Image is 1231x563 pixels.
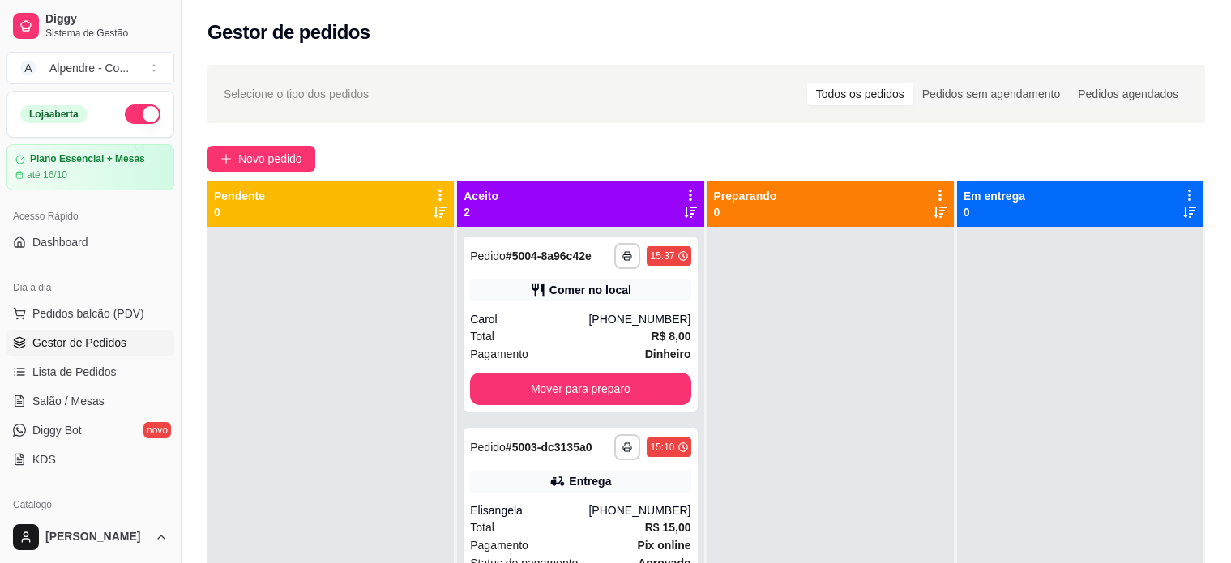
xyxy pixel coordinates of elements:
button: Pedidos balcão (PDV) [6,301,174,326]
a: Lista de Pedidos [6,359,174,385]
button: [PERSON_NAME] [6,518,174,557]
a: Gestor de Pedidos [6,330,174,356]
span: Total [470,327,494,345]
span: Gestor de Pedidos [32,335,126,351]
span: Dashboard [32,234,88,250]
button: Select a team [6,52,174,84]
span: Diggy Bot [32,422,82,438]
a: KDS [6,446,174,472]
p: Pendente [214,188,265,204]
strong: # 5004-8a96c42e [506,250,592,262]
p: 2 [464,204,498,220]
a: Dashboard [6,229,174,255]
span: KDS [32,451,56,467]
span: [PERSON_NAME] [45,530,148,544]
div: 15:10 [650,441,674,454]
strong: R$ 8,00 [651,330,690,343]
span: Selecione o tipo dos pedidos [224,85,369,103]
h2: Gestor de pedidos [207,19,370,45]
span: Pagamento [470,345,528,363]
span: Total [470,518,494,536]
div: Loja aberta [20,105,88,123]
div: [PHONE_NUMBER] [588,502,690,518]
div: Dia a dia [6,275,174,301]
span: A [20,60,36,76]
span: Salão / Mesas [32,393,105,409]
span: Pagamento [470,536,528,554]
p: 0 [964,204,1025,220]
div: Catálogo [6,492,174,518]
button: Alterar Status [125,104,160,124]
strong: R$ 15,00 [645,521,691,534]
span: Sistema de Gestão [45,27,168,40]
div: [PHONE_NUMBER] [588,311,690,327]
div: Alpendre - Co ... [49,60,129,76]
span: Pedidos balcão (PDV) [32,305,144,322]
div: Todos os pedidos [807,83,913,105]
a: Plano Essencial + Mesasaté 16/10 [6,144,174,190]
span: plus [220,153,232,164]
span: Lista de Pedidos [32,364,117,380]
p: 0 [714,204,777,220]
div: Pedidos agendados [1069,83,1187,105]
div: Elisangela [470,502,588,518]
button: Mover para preparo [470,373,690,405]
span: Diggy [45,12,168,27]
article: até 16/10 [27,168,67,181]
strong: Dinheiro [645,348,691,360]
span: Pedido [470,250,506,262]
article: Plano Essencial + Mesas [30,153,145,165]
p: Em entrega [964,188,1025,204]
span: Novo pedido [238,150,302,168]
div: 15:37 [650,250,674,262]
p: Aceito [464,188,498,204]
div: Acesso Rápido [6,203,174,229]
a: Salão / Mesas [6,388,174,414]
div: Comer no local [549,282,631,298]
button: Novo pedido [207,146,315,172]
span: Pedido [470,441,506,454]
strong: Pix online [637,539,690,552]
p: 0 [214,204,265,220]
strong: # 5003-dc3135a0 [506,441,592,454]
p: Preparando [714,188,777,204]
a: DiggySistema de Gestão [6,6,174,45]
div: Pedidos sem agendamento [913,83,1069,105]
a: Diggy Botnovo [6,417,174,443]
div: Carol [470,311,588,327]
div: Entrega [569,473,611,489]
